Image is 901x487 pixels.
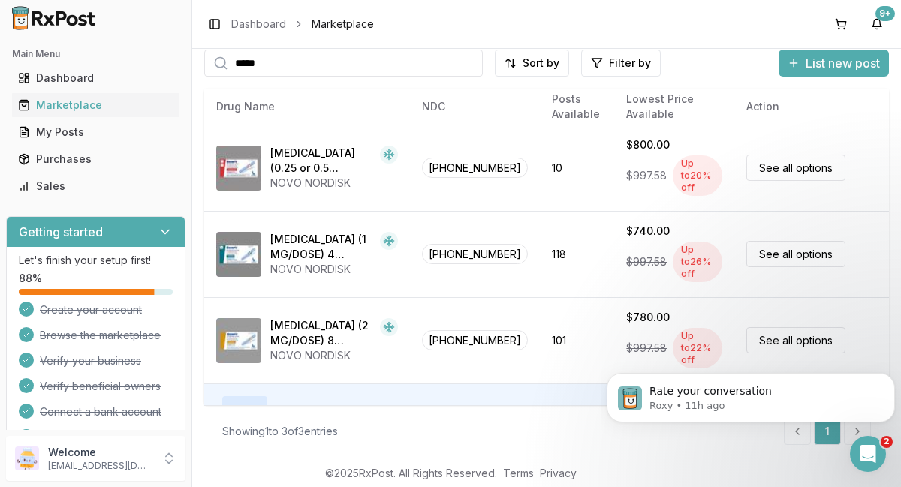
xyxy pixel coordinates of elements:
a: Sales [12,173,179,200]
h3: Getting started [19,223,103,241]
div: [MEDICAL_DATA] (0.25 or 0.5 MG/DOSE) 2 MG/3ML SOPN [270,146,374,176]
td: 118 [540,211,615,297]
a: My Posts [12,119,179,146]
a: Terms [503,467,534,479]
a: See all options [746,241,845,267]
button: Marketplace [6,93,185,117]
button: Filter by [581,50,661,77]
h2: Main Menu [12,48,179,60]
th: Drug Name [204,89,410,125]
div: $780.00 [626,310,670,325]
div: Up to 20 % off [673,155,722,196]
div: Sales [18,179,173,194]
th: Action [734,89,889,125]
span: $997.58 [626,254,667,269]
iframe: Intercom live chat [850,436,886,472]
th: NDC [410,89,540,125]
button: My Posts [6,120,185,144]
div: NOVO NORDISK [270,176,398,191]
a: See all options [746,327,845,353]
p: Let's finish your setup first! [19,253,173,268]
img: Ozempic (2 MG/DOSE) 8 MG/3ML SOPN [216,318,261,363]
button: Dashboard [6,66,185,90]
td: 10 [540,125,615,211]
a: Dashboard [231,17,286,32]
h3: Can't find what you're looking for? [276,404,707,419]
button: 9+ [865,12,889,36]
p: Welcome [48,445,152,460]
div: NOVO NORDISK [270,262,398,277]
a: Dashboard [12,65,179,92]
button: Sort by [495,50,569,77]
div: Purchases [18,152,173,167]
span: 88 % [19,271,42,286]
div: Showing 1 to 3 of 3 entries [222,424,338,439]
div: NOVO NORDISK [270,348,398,363]
th: Lowest Price Available [614,89,734,125]
span: Filter by [609,56,651,71]
th: Posts Available [540,89,615,125]
div: Up to 22 % off [673,328,722,368]
span: [PHONE_NUMBER] [422,158,528,178]
img: Ozempic (0.25 or 0.5 MG/DOSE) 2 MG/3ML SOPN [216,146,261,191]
span: Verify beneficial owners [40,379,161,394]
nav: breadcrumb [231,17,374,32]
img: User avatar [15,446,39,470]
div: $800.00 [626,137,670,152]
span: Create your account [40,302,142,317]
a: See all options [746,155,845,181]
p: [EMAIL_ADDRESS][DOMAIN_NAME] [48,460,152,472]
div: 9+ [875,6,895,21]
iframe: Intercom notifications message [601,341,901,446]
div: Up to 26 % off [673,242,722,282]
span: Verify your business [40,353,141,368]
div: Marketplace [18,98,173,113]
img: Ozempic (1 MG/DOSE) 4 MG/3ML SOPN [216,232,261,277]
div: Dashboard [18,71,173,86]
div: My Posts [18,125,173,140]
div: [MEDICAL_DATA] (1 MG/DOSE) 4 MG/3ML SOPN [270,232,374,262]
a: Purchases [12,146,179,173]
span: Browse the marketplace [40,328,161,343]
td: 101 [540,297,615,383]
div: $740.00 [626,224,670,239]
span: Connect a bank account [40,404,161,419]
a: List new post [779,57,889,72]
span: [PHONE_NUMBER] [422,330,528,350]
span: 2 [881,436,893,448]
span: Sort by [523,56,559,71]
a: Privacy [540,467,577,479]
span: Marketplace [312,17,374,32]
button: Purchases [6,147,185,171]
button: List new post [779,50,889,77]
button: Sales [6,174,185,198]
span: $997.58 [626,168,667,183]
span: [PHONE_NUMBER] [422,244,528,264]
div: [MEDICAL_DATA] (2 MG/DOSE) 8 MG/3ML SOPN [270,318,374,348]
span: List new post [806,54,880,72]
img: RxPost Logo [6,6,102,30]
a: Marketplace [12,92,179,119]
span: $997.58 [626,341,667,356]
